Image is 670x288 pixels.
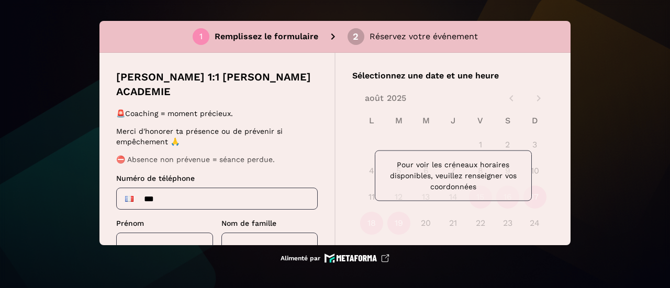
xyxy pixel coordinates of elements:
font: Pour voir les créneaux horaires disponibles, veuillez renseigner vos coordonnées [390,160,517,191]
font: Alimenté par [281,255,320,262]
font: 2 [353,31,359,42]
font: Remplissez le formulaire [215,31,318,41]
font: Nom de famille [221,219,276,227]
div: France : + 33 [119,190,140,207]
font: ⛔ Absence non prévenue = séance perdue. [116,155,275,164]
font: Numéro de téléphone [116,174,195,182]
font: 1 [199,31,203,41]
font: Sélectionnez une date et une heure [352,71,499,80]
font: Réservez votre événement [370,31,478,41]
font: Merci d'honorer ta présence ou de prévenir si empêchement 🙏 [116,127,283,146]
a: Alimenté par [281,254,389,263]
font: [PERSON_NAME] 1:1 [PERSON_NAME] ACADEMIE [116,71,311,98]
font: Prénom [116,219,144,227]
font: 🚨Coaching = moment précieux. [116,109,233,118]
